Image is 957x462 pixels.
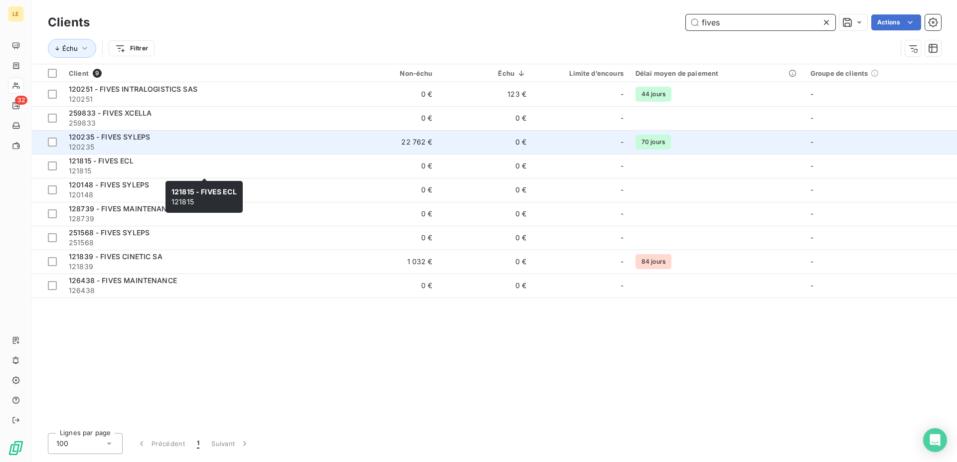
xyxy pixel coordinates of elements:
button: Échu [48,39,96,58]
span: 1 [197,439,199,449]
span: 120235 [69,142,338,152]
span: - [621,89,624,99]
td: 0 € [439,274,532,298]
button: Précédent [131,433,191,454]
span: 9 [93,69,102,78]
span: 126438 - FIVES MAINTENANCE [69,276,177,285]
span: - [810,209,813,218]
span: - [621,209,624,219]
span: 120251 [69,94,338,104]
span: - [621,137,624,147]
span: 70 jours [636,135,671,150]
td: 0 € [439,250,532,274]
span: 121839 [69,262,338,272]
span: 121815 - FIVES ECL [69,156,134,165]
span: 120148 [69,190,338,200]
span: - [621,281,624,291]
span: 44 jours [636,87,671,102]
span: - [810,257,813,266]
span: 84 jours [636,254,671,269]
div: Non-échu [350,69,432,77]
td: 0 € [439,130,532,154]
span: 121815 [69,166,338,176]
span: Client [69,69,89,77]
span: 120148 - FIVES SYLEPS [69,180,149,189]
span: Groupe de clients [810,69,868,77]
img: Logo LeanPay [8,440,24,456]
span: 251568 [69,238,338,248]
td: 0 € [344,274,438,298]
td: 0 € [439,106,532,130]
span: - [621,113,624,123]
span: 259833 - FIVES XCELLA [69,109,152,117]
td: 123 € [439,82,532,106]
input: Rechercher [686,14,835,30]
span: 126438 [69,286,338,296]
button: Actions [871,14,921,30]
span: 100 [56,439,68,449]
td: 0 € [439,178,532,202]
span: 121815 [171,187,237,206]
span: - [810,138,813,146]
span: 121839 - FIVES CINETIC SA [69,252,162,261]
span: 251568 - FIVES SYLEPS [69,228,150,237]
td: 22 762 € [344,130,438,154]
td: 0 € [344,202,438,226]
span: - [810,233,813,242]
td: 0 € [344,82,438,106]
div: Délai moyen de paiement [636,69,798,77]
span: 128739 - FIVES MAINTENANCE [69,204,176,213]
span: - [810,185,813,194]
button: Suivant [205,433,256,454]
span: - [621,161,624,171]
td: 0 € [344,226,438,250]
td: 0 € [344,178,438,202]
td: 0 € [344,154,438,178]
span: - [810,281,813,290]
td: 0 € [439,202,532,226]
button: Filtrer [109,40,155,56]
td: 1 032 € [344,250,438,274]
span: - [810,114,813,122]
td: 0 € [344,106,438,130]
span: - [810,161,813,170]
div: Open Intercom Messenger [923,428,947,452]
td: 0 € [439,154,532,178]
span: - [621,233,624,243]
span: 121815 - FIVES ECL [171,187,237,196]
span: 32 [15,96,27,105]
h3: Clients [48,13,90,31]
span: - [810,90,813,98]
td: 0 € [439,226,532,250]
div: Limite d’encours [538,69,624,77]
span: 259833 [69,118,338,128]
span: - [621,257,624,267]
span: Échu [62,44,78,52]
button: 1 [191,433,205,454]
span: 128739 [69,214,338,224]
div: LE [8,6,24,22]
span: 120235 - FIVES SYLEPS [69,133,150,141]
span: 120251 - FIVES INTRALOGISTICS SAS [69,85,197,93]
div: Échu [445,69,526,77]
span: - [621,185,624,195]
